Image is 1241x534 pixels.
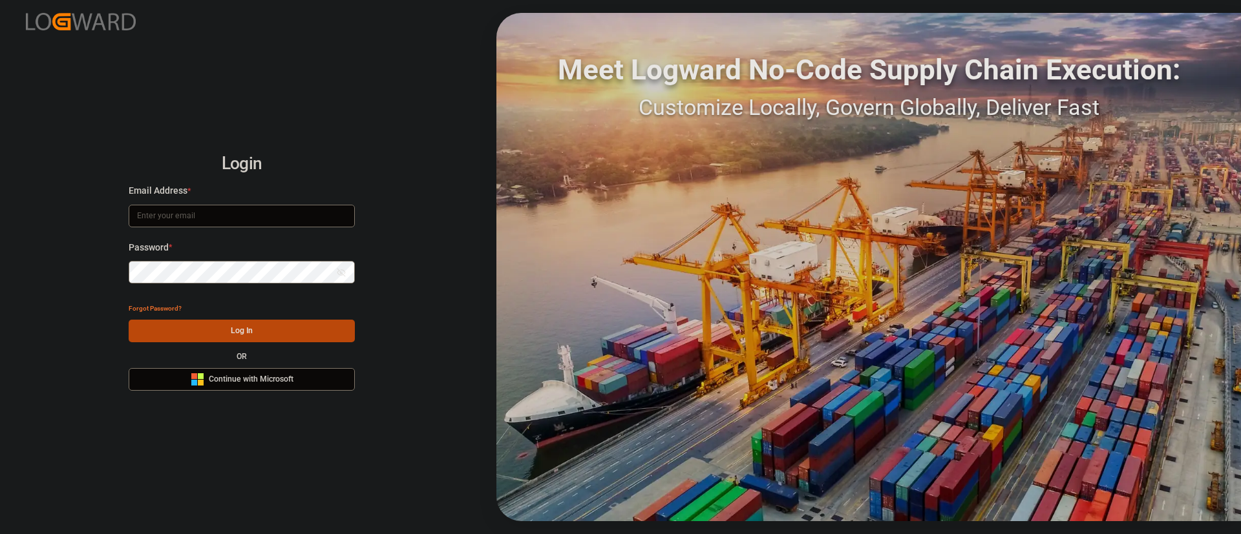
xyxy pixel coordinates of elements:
[237,353,247,360] small: OR
[129,368,355,391] button: Continue with Microsoft
[129,184,187,198] span: Email Address
[209,374,293,385] span: Continue with Microsoft
[129,205,355,227] input: Enter your email
[496,91,1241,124] div: Customize Locally, Govern Globally, Deliver Fast
[26,13,136,30] img: Logward_new_orange.png
[129,297,182,320] button: Forgot Password?
[496,48,1241,91] div: Meet Logward No-Code Supply Chain Execution:
[129,320,355,342] button: Log In
[129,143,355,185] h2: Login
[129,241,169,254] span: Password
